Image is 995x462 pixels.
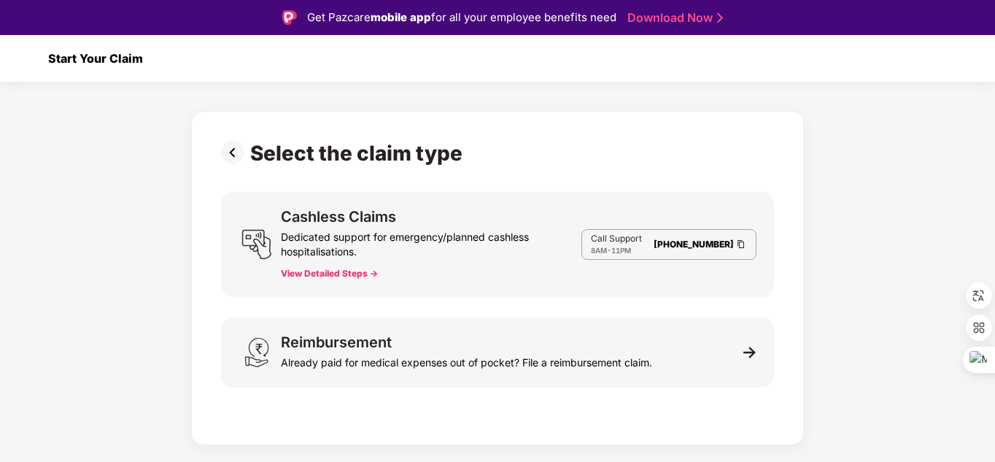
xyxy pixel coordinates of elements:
img: svg+xml;base64,PHN2ZyBpZD0iUHJldi0zMngzMiIgeG1sbnM9Imh0dHA6Ly93d3cudzMub3JnLzIwMDAvc3ZnIiB3aWR0aD... [221,141,250,164]
img: Stroke [717,10,723,26]
p: Call Support [591,233,642,245]
a: Download Now [627,10,719,26]
img: svg+xml;base64,PHN2ZyB3aWR0aD0iMjQiIGhlaWdodD0iMzEiIHZpZXdCb3g9IjAgMCAyNCAzMSIgZmlsbD0ibm9uZSIgeG... [241,337,272,368]
div: Select the claim type [250,141,468,166]
img: svg+xml;base64,PHN2ZyB3aWR0aD0iMjQiIGhlaWdodD0iMjUiIHZpZXdCb3g9IjAgMCAyNCAyNSIgZmlsbD0ibm9uZSIgeG... [241,229,272,260]
div: Start Your Claim [39,51,143,66]
span: 11PM [611,246,631,255]
div: Get Pazcare for all your employee benefits need [307,9,616,26]
div: Already paid for medical expenses out of pocket? File a reimbursement claim. [281,350,652,370]
div: Dedicated support for emergency/planned cashless hospitalisations. [281,224,581,259]
span: 8AM [591,246,607,255]
button: View Detailed Steps -> [281,268,378,280]
a: [PHONE_NUMBER] [654,239,734,250]
img: Clipboard Icon [735,238,747,250]
div: Reimbursement [281,335,392,350]
div: - [591,245,642,256]
img: svg+xml;base64,PHN2ZyB3aWR0aD0iMTEiIGhlaWdodD0iMTEiIHZpZXdCb3g9IjAgMCAxMSAxMSIgZmlsbD0ibm9uZSIgeG... [743,346,756,359]
strong: mobile app [371,10,431,24]
img: Logo [282,10,297,25]
div: Cashless Claims [281,209,396,224]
